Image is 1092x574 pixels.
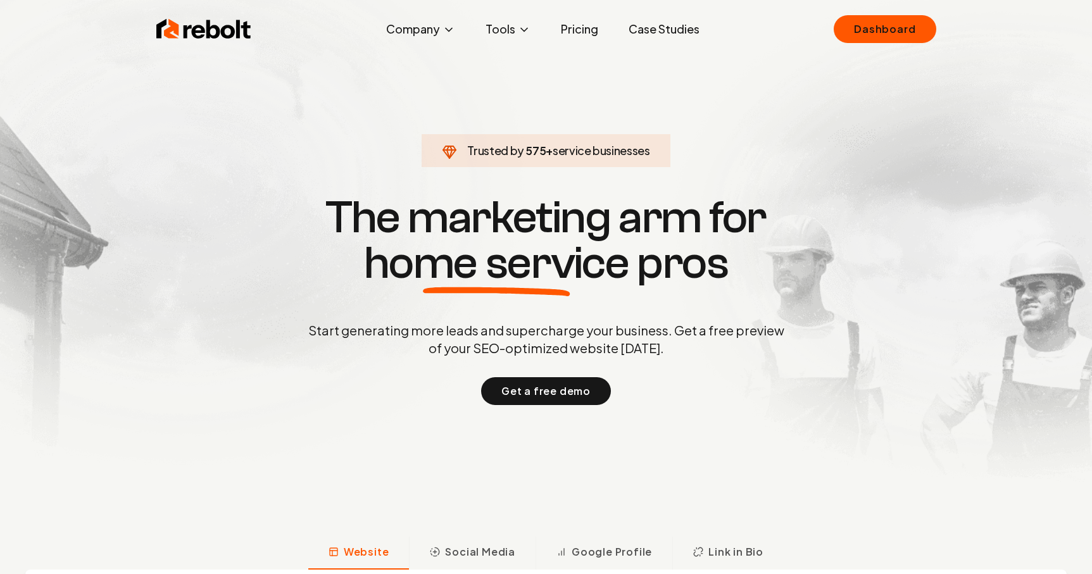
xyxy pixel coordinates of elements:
[344,544,389,559] span: Website
[156,16,251,42] img: Rebolt Logo
[467,143,524,158] span: Trusted by
[834,15,936,43] a: Dashboard
[308,537,410,570] button: Website
[525,142,546,159] span: 575
[475,16,541,42] button: Tools
[546,143,553,158] span: +
[376,16,465,42] button: Company
[551,16,608,42] a: Pricing
[445,544,515,559] span: Social Media
[708,544,763,559] span: Link in Bio
[481,377,611,405] button: Get a free demo
[364,240,629,286] span: home service
[536,537,672,570] button: Google Profile
[553,143,650,158] span: service businesses
[242,195,850,286] h1: The marketing arm for pros
[572,544,652,559] span: Google Profile
[306,321,787,357] p: Start generating more leads and supercharge your business. Get a free preview of your SEO-optimiz...
[409,537,536,570] button: Social Media
[672,537,784,570] button: Link in Bio
[618,16,710,42] a: Case Studies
